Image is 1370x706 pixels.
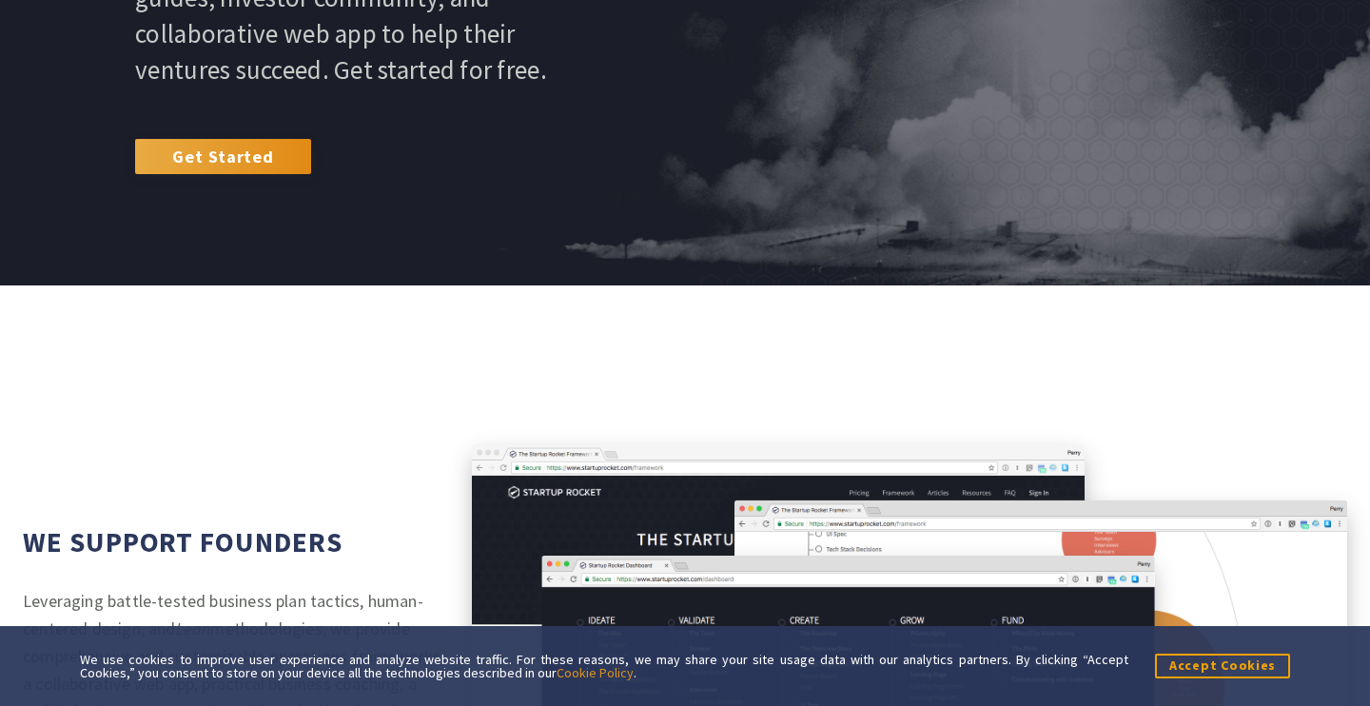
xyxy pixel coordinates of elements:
button: Accept Cookies [1155,654,1290,677]
a: Cookie Policy [557,664,634,681]
h2: We Support Founders [23,525,449,559]
div: We use cookies to improve user experience and analyze website traffic. For these reasons, we may ... [80,653,1128,679]
em: Lean [176,618,211,639]
a: Get Started [135,139,311,173]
